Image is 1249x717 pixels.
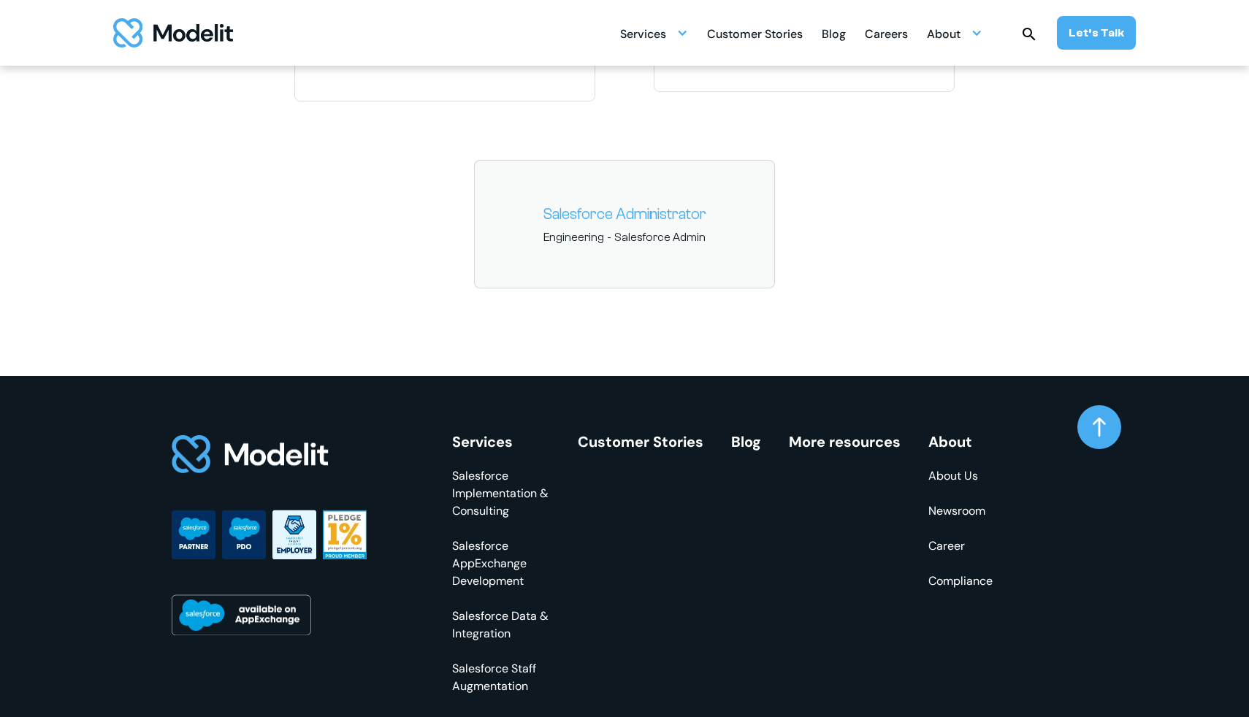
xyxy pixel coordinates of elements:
[1057,16,1136,50] a: Let’s Talk
[1093,417,1106,437] img: arrow up
[928,434,993,450] div: About
[927,19,982,47] div: About
[620,19,688,47] div: Services
[928,537,993,555] a: Career
[928,572,993,590] a: Compliance
[172,434,329,475] img: footer logo
[822,19,846,47] a: Blog
[620,21,666,50] div: Services
[452,660,550,695] a: Salesforce Staff Augmentation
[452,537,550,590] a: Salesforce AppExchange Development
[928,467,993,485] a: About Us
[865,21,908,50] div: Careers
[452,607,550,643] a: Salesforce Data & Integration
[486,203,763,226] a: Salesforce Administrator
[543,229,604,245] span: Engineering
[865,19,908,47] a: Careers
[731,432,761,451] a: Blog
[822,21,846,50] div: Blog
[707,21,803,50] div: Customer Stories
[707,19,803,47] a: Customer Stories
[1069,25,1124,41] div: Let’s Talk
[578,432,703,451] a: Customer Stories
[113,18,233,47] img: modelit logo
[486,229,763,245] span: -
[928,502,993,520] a: Newsroom
[452,434,550,450] div: Services
[927,21,960,50] div: About
[614,229,706,245] span: Salesforce Admin
[789,432,901,451] a: More resources
[452,467,550,520] a: Salesforce Implementation & Consulting
[113,18,233,47] a: home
